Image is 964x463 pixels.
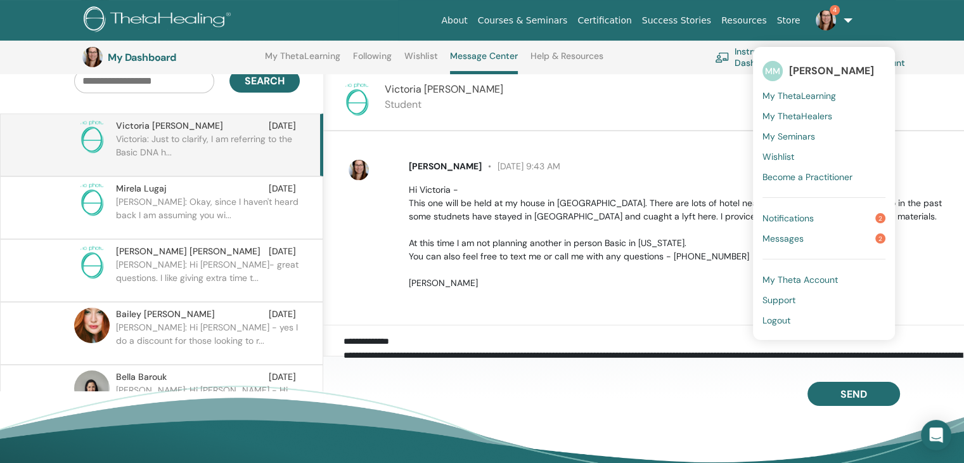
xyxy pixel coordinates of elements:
a: Store [772,9,806,32]
span: MM [762,61,783,81]
span: Messages [762,233,804,244]
span: [DATE] [269,182,296,195]
span: Support [762,294,795,306]
span: My ThetaLearning [762,90,836,101]
img: default.jpg [74,308,110,343]
a: Message Center [450,51,518,74]
span: [PERSON_NAME] [789,64,874,77]
span: Wishlist [762,151,794,162]
a: My Seminars [762,126,885,147]
a: Wishlist [404,51,438,71]
p: Hi Victoria - This one will be held at my house in [GEOGRAPHIC_DATA]. There are lots of hotel nea... [409,183,949,290]
ul: 4 [753,47,895,340]
span: My Seminars [762,131,815,142]
span: Mirela Lugaj [116,182,167,195]
a: Certification [572,9,636,32]
span: Bailey [PERSON_NAME] [116,308,215,321]
span: [PERSON_NAME] [409,160,482,172]
a: My Theta Account [762,270,885,290]
span: Notifications [762,212,814,224]
a: My Account [851,43,918,71]
span: My ThetaHealers [762,110,832,122]
span: Bella Barouk [116,370,167,384]
a: Wishlist [762,147,885,167]
img: default.jpg [816,10,836,30]
a: My ThetaHealers [762,106,885,126]
span: [PERSON_NAME] [PERSON_NAME] [116,245,260,258]
button: Send [807,382,900,406]
a: Resources [716,9,772,32]
img: no-photo.png [74,245,110,280]
span: Logout [762,315,790,326]
span: 4 [830,5,840,15]
a: Help & Resources [530,51,603,71]
img: logo.png [84,6,235,35]
a: Become a Practitioner [762,167,885,187]
span: Victoria [PERSON_NAME] [116,119,223,133]
span: [DATE] 9:43 AM [482,160,560,172]
p: [PERSON_NAME]: Hi [PERSON_NAME] - Hi. Yes, I would be delighted to connect w... [116,384,300,422]
span: [DATE] [269,119,296,133]
span: [DATE] [269,370,296,384]
a: My ThetaLearning [265,51,340,71]
a: MM[PERSON_NAME] [762,56,885,86]
span: Victoria [PERSON_NAME] [385,82,503,96]
a: Logout [762,310,885,330]
span: Become a Practitioner [762,171,852,183]
div: Open Intercom Messenger [921,420,951,450]
span: My Theta Account [762,274,838,285]
img: default.jpg [74,370,110,406]
img: default.jpg [349,160,369,180]
a: Following [353,51,392,71]
a: My ThetaLearning [762,86,885,106]
p: Victoria: Just to clarify, I am referring to the Basic DNA h... [116,133,300,171]
span: [DATE] [269,245,296,258]
span: Search [245,74,285,88]
img: chalkboard-teacher.svg [715,52,729,63]
span: 2 [875,213,885,223]
span: 2 [875,233,885,244]
a: Success Stories [637,9,716,32]
span: [DATE] [269,308,296,321]
span: Send [840,388,867,401]
img: no-photo.png [74,119,110,155]
p: [PERSON_NAME]: Hi [PERSON_NAME] - yes I do a discount for those looking to r... [116,321,300,359]
p: [PERSON_NAME]: Okay, since I haven't heard back I am assuming you wi... [116,195,300,233]
p: [PERSON_NAME]: Hi [PERSON_NAME]- great questions. I like giving extra time t... [116,258,300,296]
img: default.jpg [82,47,103,67]
h3: My Dashboard [108,51,235,63]
a: Messages2 [762,228,885,249]
a: Instructor Dashboard [715,43,819,71]
img: no-photo.png [74,182,110,218]
button: Search [229,69,300,93]
a: Courses & Seminars [473,9,573,32]
img: no-photo.png [339,82,375,117]
p: Student [385,97,503,112]
a: About [436,9,472,32]
a: Notifications2 [762,208,885,228]
a: Support [762,290,885,310]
